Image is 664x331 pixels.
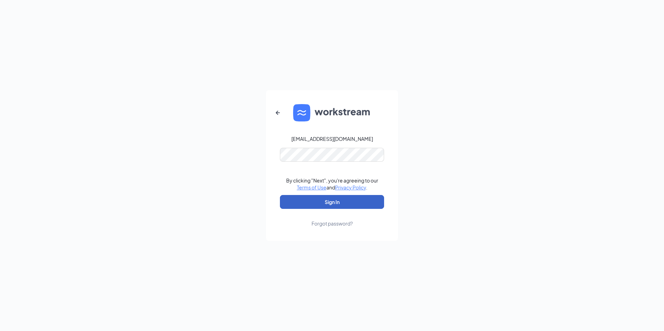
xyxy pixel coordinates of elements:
[291,135,373,142] div: [EMAIL_ADDRESS][DOMAIN_NAME]
[274,109,282,117] svg: ArrowLeftNew
[293,104,371,121] img: WS logo and Workstream text
[280,195,384,209] button: Sign In
[269,104,286,121] button: ArrowLeftNew
[335,184,366,190] a: Privacy Policy
[312,220,353,227] div: Forgot password?
[297,184,326,190] a: Terms of Use
[286,177,378,191] div: By clicking "Next", you're agreeing to our and .
[312,209,353,227] a: Forgot password?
